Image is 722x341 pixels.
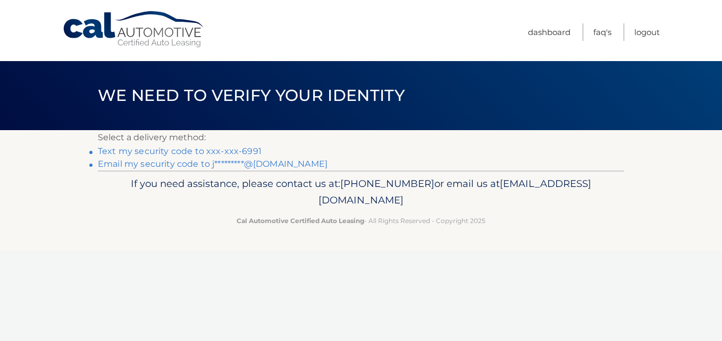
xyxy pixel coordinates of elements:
a: Email my security code to j*********@[DOMAIN_NAME] [98,159,328,169]
strong: Cal Automotive Certified Auto Leasing [237,217,364,225]
a: Logout [634,23,660,41]
a: Cal Automotive [62,11,206,48]
a: Dashboard [528,23,570,41]
p: If you need assistance, please contact us at: or email us at [105,175,617,209]
span: We need to verify your identity [98,86,405,105]
p: Select a delivery method: [98,130,624,145]
p: - All Rights Reserved - Copyright 2025 [105,215,617,226]
a: FAQ's [593,23,611,41]
span: [PHONE_NUMBER] [340,177,434,190]
a: Text my security code to xxx-xxx-6991 [98,146,262,156]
